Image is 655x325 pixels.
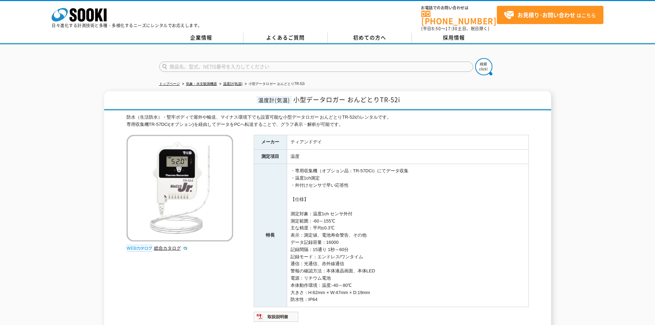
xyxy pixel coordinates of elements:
a: 気象・水文観測機器 [186,82,217,86]
a: 温度計(気温) [223,82,243,86]
span: 温度計(気温) [256,96,292,104]
img: 取扱説明書 [254,311,299,322]
span: はこちら [504,10,596,20]
a: 初めての方へ [328,33,412,43]
img: btn_search.png [475,58,492,75]
a: 総合カタログ [154,246,188,251]
span: お電話でのお問い合わせは [421,6,497,10]
p: 日々進化する計測技術と多種・多様化するニーズにレンタルでお応えします。 [52,23,202,28]
img: webカタログ [127,245,152,252]
td: ティアンドデイ [287,135,528,150]
th: 測定項目 [254,150,287,164]
a: 企業情報 [159,33,243,43]
a: [PHONE_NUMBER] [421,11,497,25]
span: (平日 ～ 土日、祝日除く) [421,25,489,32]
a: お見積り･お問い合わせはこちら [497,6,603,24]
li: 小型データロガー おんどとりTR-52i [243,80,305,88]
th: 特長 [254,164,287,307]
span: 8:50 [432,25,441,32]
a: よくあるご質問 [243,33,328,43]
th: メーカー [254,135,287,150]
input: 商品名、型式、NETIS番号を入力してください [159,62,473,72]
a: トップページ [159,82,180,86]
span: 初めての方へ [353,34,386,41]
div: 防水（生活防水）・堅牢ボディで屋外や輸送、マイナス環境下でも設置可能な小型データロガー おんどとりTR-52iのレンタルです。 専用収集機TR-57DCi(オプション)を経由してデータをPCへ転... [127,114,529,128]
a: 取扱説明書 [254,316,299,321]
strong: お見積り･お問い合わせ [517,11,575,19]
td: ・専用収集機（オプション品：TR-57DCi）にてデータ収集 ・温度1ch測定 ・外付けセンサで早い応答性 【仕様】 測定対象：温度1ch センサ外付 測定範囲：-60～155℃ 主な精度：平均... [287,164,528,307]
img: 小型データロガー おんどとりTR-52i [127,135,233,241]
a: 採用情報 [412,33,496,43]
span: 小型データロガー おんどとりTR-52i [293,95,400,104]
span: 17:30 [445,25,458,32]
td: 温度 [287,150,528,164]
